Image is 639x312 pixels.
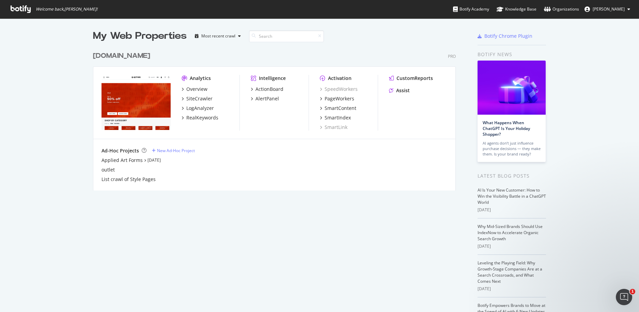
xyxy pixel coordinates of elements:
[36,6,97,12] span: Welcome back, [PERSON_NAME] !
[152,148,195,153] a: New Ad-Hoc Project
[484,33,532,39] div: Botify Chrome Plugin
[478,51,546,58] div: Botify news
[251,95,279,102] a: AlertPanel
[102,147,139,154] div: Ad-Hoc Projects
[320,114,351,121] a: SmartIndex
[616,289,632,305] iframe: Intercom live chat
[255,86,283,93] div: ActionBoard
[448,53,456,59] div: Pro
[478,243,546,249] div: [DATE]
[325,114,351,121] div: SmartIndex
[147,157,161,163] a: [DATE]
[320,105,356,112] a: SmartContent
[190,75,211,82] div: Analytics
[102,166,115,173] a: outlet
[255,95,279,102] div: AlertPanel
[396,87,410,94] div: Assist
[478,286,546,292] div: [DATE]
[478,187,546,205] a: AI Is Your New Customer: How to Win the Visibility Battle in a ChatGPT World
[478,207,546,213] div: [DATE]
[483,141,541,157] div: AI agents don’t just influence purchase decisions — they make them. Is your brand ready?
[186,95,213,102] div: SiteCrawler
[93,51,153,61] a: [DOMAIN_NAME]
[389,75,433,82] a: CustomReports
[478,61,546,115] img: What Happens When ChatGPT Is Your Holiday Shopper?
[192,31,244,42] button: Most recent crawl
[478,33,532,39] a: Botify Chrome Plugin
[325,105,356,112] div: SmartContent
[325,95,354,102] div: PageWorkers
[93,51,150,61] div: [DOMAIN_NAME]
[320,124,347,131] a: SmartLink
[320,86,358,93] a: SpeedWorkers
[320,95,354,102] a: PageWorkers
[182,105,214,112] a: LogAnalyzer
[579,4,636,15] button: [PERSON_NAME]
[478,172,546,180] div: Latest Blog Posts
[251,86,283,93] a: ActionBoard
[483,120,530,137] a: What Happens When ChatGPT Is Your Holiday Shopper?
[544,6,579,13] div: Organizations
[396,75,433,82] div: CustomReports
[453,6,489,13] div: Botify Academy
[497,6,536,13] div: Knowledge Base
[593,6,625,12] span: Vincent Bruijn
[478,260,542,284] a: Leveling the Playing Field: Why Growth-Stage Companies Are at a Search Crossroads, and What Comes...
[157,148,195,153] div: New Ad-Hoc Project
[102,75,171,130] img: www.g-star.com
[259,75,286,82] div: Intelligence
[182,114,218,121] a: RealKeywords
[186,86,207,93] div: Overview
[630,289,635,294] span: 1
[93,29,187,43] div: My Web Properties
[186,114,218,121] div: RealKeywords
[186,105,214,112] div: LogAnalyzer
[182,95,213,102] a: SiteCrawler
[328,75,352,82] div: Activation
[389,87,410,94] a: Assist
[93,43,461,191] div: grid
[201,34,235,38] div: Most recent crawl
[182,86,207,93] a: Overview
[102,157,143,164] a: Applied Art Forms
[249,30,324,42] input: Search
[102,176,156,183] a: List crawl of Style Pages
[478,224,543,242] a: Why Mid-Sized Brands Should Use IndexNow to Accelerate Organic Search Growth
